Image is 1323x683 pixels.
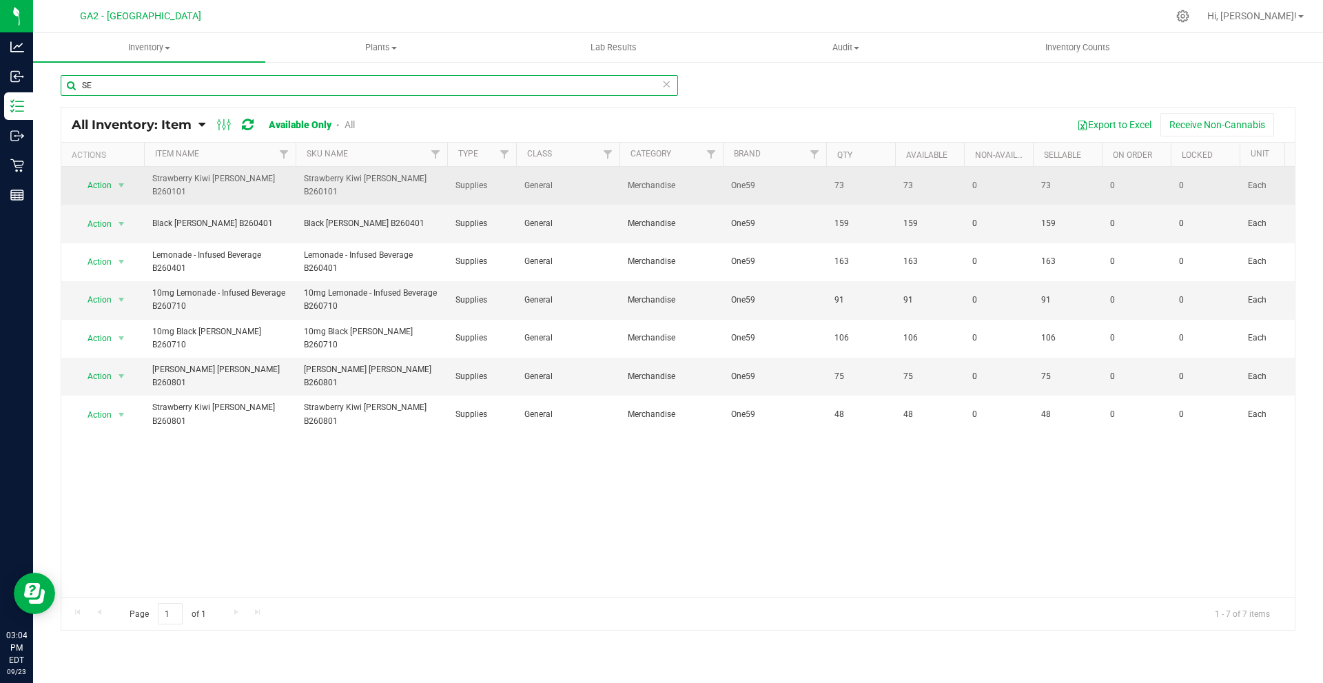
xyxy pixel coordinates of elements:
[75,290,112,309] span: Action
[72,117,192,132] span: All Inventory: Item
[1041,179,1094,192] span: 73
[834,179,887,192] span: 73
[730,41,961,54] span: Audit
[152,363,287,389] span: [PERSON_NAME] [PERSON_NAME] B260801
[1110,294,1162,307] span: 0
[972,217,1025,230] span: 0
[628,255,715,268] span: Merchandise
[524,370,611,383] span: General
[731,179,818,192] span: One59
[524,332,611,345] span: General
[10,40,24,54] inline-svg: Analytics
[903,217,956,230] span: 159
[972,332,1025,345] span: 0
[155,149,199,159] a: Item Name
[304,172,439,198] span: Strawberry Kiwi [PERSON_NAME] B260101
[10,99,24,113] inline-svg: Inventory
[1041,408,1094,421] span: 48
[834,332,887,345] span: 106
[75,329,112,348] span: Action
[1248,370,1300,383] span: Each
[304,363,439,389] span: [PERSON_NAME] [PERSON_NAME] B260801
[152,287,287,313] span: 10mg Lemonade - Infused Beverage B260710
[962,33,1194,62] a: Inventory Counts
[628,294,715,307] span: Merchandise
[152,217,287,230] span: Black [PERSON_NAME] B260401
[113,252,130,272] span: select
[1041,294,1094,307] span: 91
[10,70,24,83] inline-svg: Inbound
[700,143,723,166] a: Filter
[903,370,956,383] span: 75
[834,217,887,230] span: 159
[158,603,183,624] input: 1
[1041,332,1094,345] span: 106
[524,294,611,307] span: General
[304,249,439,275] span: Lemonade - Infused Beverage B260401
[972,255,1025,268] span: 0
[152,325,287,351] span: 10mg Black [PERSON_NAME] B260710
[304,217,439,230] span: Black [PERSON_NAME] B260401
[304,401,439,427] span: Strawberry Kiwi [PERSON_NAME] B260801
[6,666,27,677] p: 09/23
[455,408,508,421] span: Supplies
[972,370,1025,383] span: 0
[33,41,265,54] span: Inventory
[628,408,715,421] span: Merchandise
[1251,149,1269,159] a: Unit
[1248,217,1300,230] span: Each
[1110,255,1162,268] span: 0
[269,119,331,130] a: Available Only
[731,370,818,383] span: One59
[731,217,818,230] span: One59
[1044,150,1081,160] a: Sellable
[75,405,112,425] span: Action
[1027,41,1129,54] span: Inventory Counts
[455,217,508,230] span: Supplies
[524,255,611,268] span: General
[72,150,139,160] div: Actions
[1113,150,1152,160] a: On Order
[75,176,112,195] span: Action
[113,176,130,195] span: select
[730,33,962,62] a: Audit
[72,117,198,132] a: All Inventory: Item
[527,149,552,159] a: Class
[266,41,497,54] span: Plants
[1110,370,1162,383] span: 0
[152,172,287,198] span: Strawberry Kiwi [PERSON_NAME] B260101
[630,149,671,159] a: Category
[113,214,130,234] span: select
[1204,603,1281,624] span: 1 - 7 of 7 items
[834,408,887,421] span: 48
[455,332,508,345] span: Supplies
[455,255,508,268] span: Supplies
[424,143,447,166] a: Filter
[498,33,730,62] a: Lab Results
[1179,217,1231,230] span: 0
[731,294,818,307] span: One59
[75,367,112,386] span: Action
[10,129,24,143] inline-svg: Outbound
[455,294,508,307] span: Supplies
[10,188,24,202] inline-svg: Reports
[903,179,956,192] span: 73
[6,629,27,666] p: 03:04 PM EDT
[661,75,671,93] span: Clear
[1179,370,1231,383] span: 0
[731,332,818,345] span: One59
[1110,179,1162,192] span: 0
[628,332,715,345] span: Merchandise
[1248,255,1300,268] span: Each
[113,329,130,348] span: select
[628,217,715,230] span: Merchandise
[1110,217,1162,230] span: 0
[152,249,287,275] span: Lemonade - Infused Beverage B260401
[834,370,887,383] span: 75
[118,603,217,624] span: Page of 1
[903,408,956,421] span: 48
[265,33,498,62] a: Plants
[1179,332,1231,345] span: 0
[903,255,956,268] span: 163
[1160,113,1274,136] button: Receive Non-Cannabis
